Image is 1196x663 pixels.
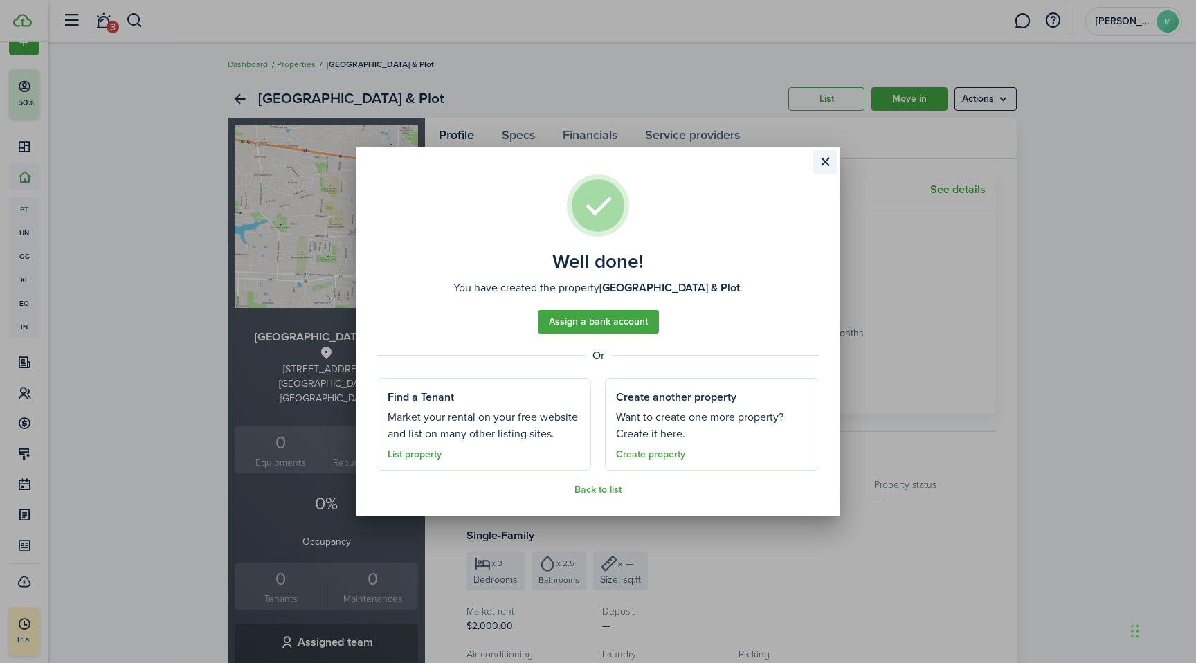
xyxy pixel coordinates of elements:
[574,484,622,496] a: Back to list
[453,280,743,296] well-done-description: You have created the property .
[388,389,454,406] well-done-section-title: Find a Tenant
[813,150,837,174] button: Close modal
[616,389,736,406] well-done-section-title: Create another property
[388,409,580,442] well-done-section-description: Market your rental on your free website and list on many other listing sites.
[388,449,442,460] a: List property
[552,251,644,273] well-done-title: Well done!
[1127,597,1196,663] iframe: Chat Widget
[616,409,808,442] well-done-section-description: Want to create one more property? Create it here.
[538,310,659,334] a: Assign a bank account
[599,280,740,296] b: [GEOGRAPHIC_DATA] & Plot
[1131,610,1139,652] div: Drag
[377,347,819,364] well-done-separator: Or
[616,449,685,460] a: Create property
